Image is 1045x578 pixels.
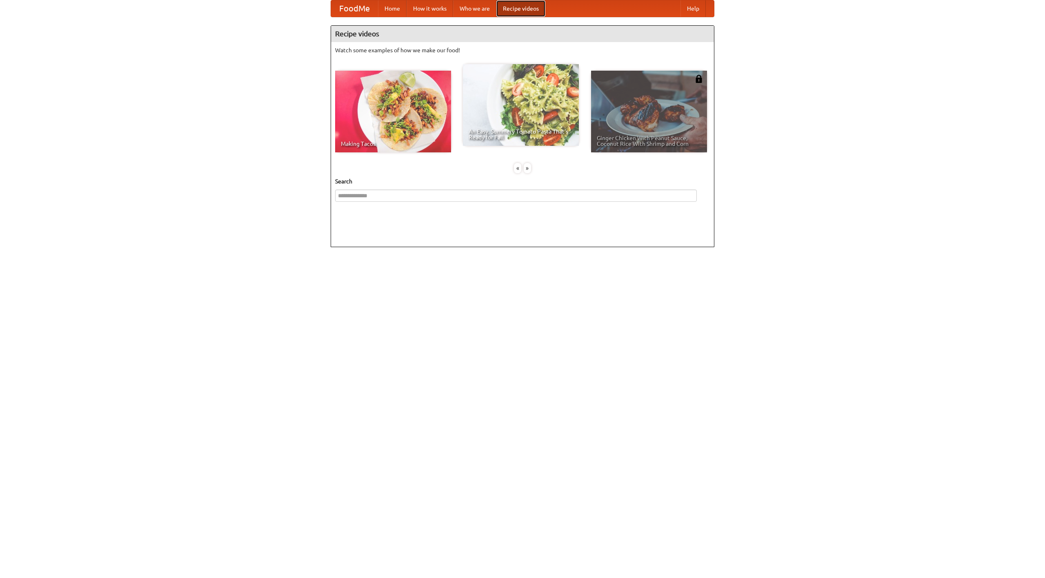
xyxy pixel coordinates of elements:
span: An Easy, Summery Tomato Pasta That's Ready for Fall [469,129,573,140]
a: How it works [407,0,453,17]
a: Who we are [453,0,496,17]
a: Home [378,0,407,17]
div: » [524,163,531,173]
a: Making Tacos [335,71,451,152]
a: Help [680,0,706,17]
h5: Search [335,177,710,185]
a: Recipe videos [496,0,545,17]
a: FoodMe [331,0,378,17]
img: 483408.png [695,75,703,83]
div: « [514,163,521,173]
a: An Easy, Summery Tomato Pasta That's Ready for Fall [463,64,579,146]
h4: Recipe videos [331,26,714,42]
p: Watch some examples of how we make our food! [335,46,710,54]
span: Making Tacos [341,141,445,147]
